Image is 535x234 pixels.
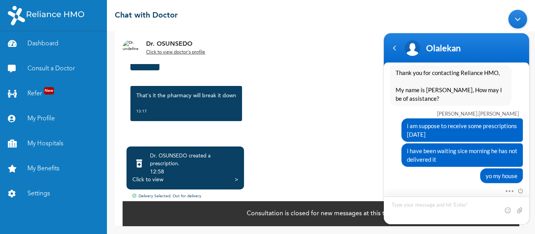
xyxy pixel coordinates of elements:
[132,176,163,184] div: Click to view
[235,176,238,184] div: >
[44,87,54,95] span: New
[146,50,205,55] u: Click to view doctor's profile
[123,40,138,55] img: Dr. undefined`
[380,6,533,228] iframe: SalesIQ Chatwindow
[247,209,395,218] p: Consultation is closed for new messages at this time
[150,168,238,176] div: 12:58
[123,193,519,200] div: Delivery Selected. Out for delivery
[150,152,238,168] div: Dr. OSUNSEDO created a prescription .
[8,6,84,25] img: RelianceHMO's Logo
[136,92,236,100] p: That's it the pharmacy will break it down
[136,107,236,115] div: 13:17
[146,39,205,49] p: Dr. OSUNSEDO
[115,10,178,21] h2: Chat with Doctor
